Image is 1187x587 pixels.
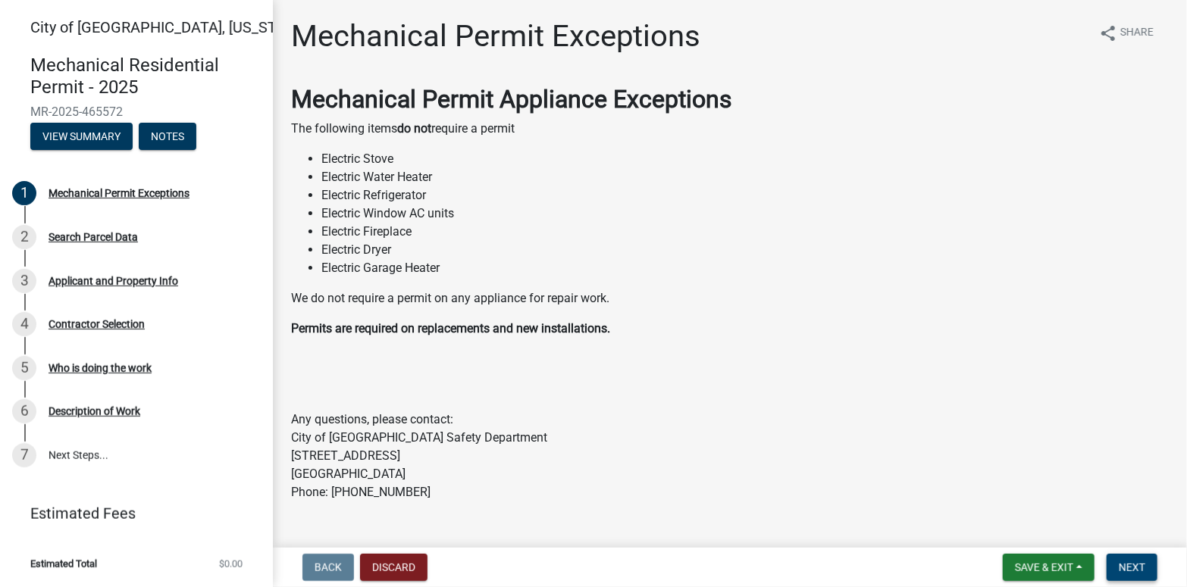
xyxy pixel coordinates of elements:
[397,121,431,136] strong: do not
[49,319,145,329] div: Contractor Selection
[321,168,1169,186] li: Electric Water Heater
[1003,554,1095,581] button: Save & Exit
[49,232,138,242] div: Search Parcel Data
[360,554,428,581] button: Discard
[139,131,196,143] wm-modal-confirm: Notes
[1087,18,1166,48] button: shareShare
[49,363,152,373] div: Who is doing the work
[291,85,493,114] strong: Mechanical Permit
[500,85,732,114] strong: Appliance Exceptions
[12,312,36,336] div: 4
[49,406,140,417] div: Description of Work
[12,181,36,205] div: 1
[12,269,36,293] div: 3
[12,443,36,467] div: 7
[1119,561,1145,573] span: Next
[291,321,610,336] strong: Permits are required on replacements and new installations.
[291,411,1169,501] p: Any questions, please contact: City of [GEOGRAPHIC_DATA] Safety Department [STREET_ADDRESS] [GEOG...
[315,561,342,573] span: Back
[291,289,1169,308] p: We do not require a permit on any appliance for repair work.
[291,18,700,55] h1: Mechanical Permit Exceptions
[1107,554,1157,581] button: Next
[321,259,1169,277] li: Electric Garage Heater
[49,188,189,198] div: Mechanical Permit Exceptions
[49,276,178,286] div: Applicant and Property Info
[30,131,133,143] wm-modal-confirm: Summary
[12,498,249,529] a: Estimated Fees
[12,356,36,380] div: 5
[1099,24,1117,42] i: share
[321,241,1169,259] li: Electric Dryer
[321,150,1169,168] li: Electric Stove
[1120,24,1154,42] span: Share
[30,55,261,98] h4: Mechanical Residential Permit - 2025
[30,123,133,150] button: View Summary
[302,554,354,581] button: Back
[139,123,196,150] button: Notes
[321,186,1169,205] li: Electric Refrigerator
[1015,561,1073,573] span: Save & Exit
[30,18,306,36] span: City of [GEOGRAPHIC_DATA], [US_STATE]
[219,559,243,569] span: $0.00
[291,120,1169,138] p: The following items require a permit
[12,225,36,249] div: 2
[321,205,1169,223] li: Electric Window AC units
[30,559,97,569] span: Estimated Total
[12,399,36,423] div: 6
[30,105,243,119] span: MR-2025-465572
[321,223,1169,241] li: Electric Fireplace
